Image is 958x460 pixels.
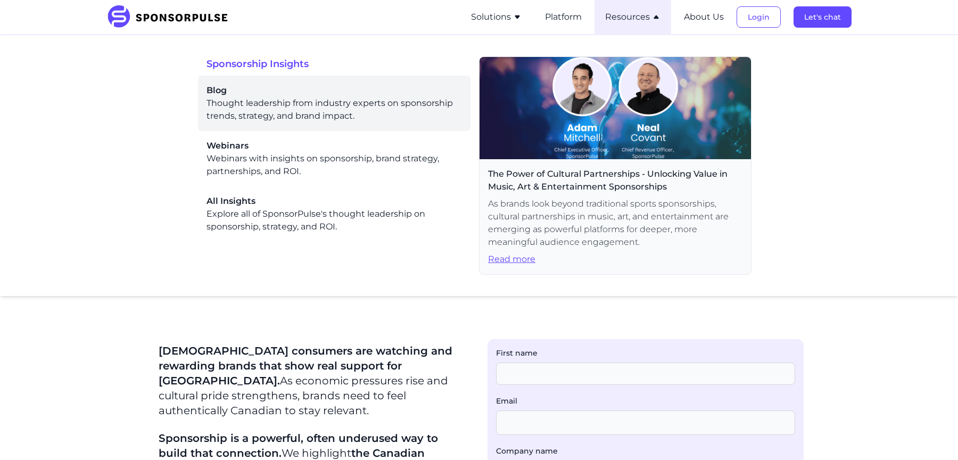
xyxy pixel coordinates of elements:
[207,84,462,122] a: BlogThought leadership from industry experts on sponsorship trends, strategy, and brand impact.
[545,12,582,22] a: Platform
[207,84,462,122] div: Thought leadership from industry experts on sponsorship trends, strategy, and brand impact.
[106,5,236,29] img: SponsorPulse
[488,168,742,193] span: The Power of Cultural Partnerships - Unlocking Value in Music, Art & Entertainment Sponsorships
[488,198,742,249] span: As brands look beyond traditional sports sponsorships, cultural partnerships in music, art, and e...
[159,343,466,418] p: As economic pressures rise and cultural pride strengthens, brands need to feel authentically Cana...
[207,84,462,97] span: Blog
[737,12,781,22] a: Login
[496,348,795,358] label: First name
[159,432,438,459] span: Sponsorship is a powerful, often underused way to build that connection.
[207,56,479,71] span: Sponsorship Insights
[471,11,522,23] button: Solutions
[794,6,852,28] button: Let's chat
[480,57,751,159] img: Webinar header image
[794,12,852,22] a: Let's chat
[207,139,462,178] a: WebinarsWebinars with insights on sponsorship, brand strategy, partnerships, and ROI.
[479,56,751,275] a: The Power of Cultural Partnerships - Unlocking Value in Music, Art & Entertainment SponsorshipsAs...
[207,195,462,233] div: Explore all of SponsorPulse's thought leadership on sponsorship, strategy, and ROI.
[207,139,462,178] div: Webinars with insights on sponsorship, brand strategy, partnerships, and ROI.
[207,139,462,152] span: Webinars
[905,409,958,460] iframe: Chat Widget
[207,195,462,233] a: All InsightsExplore all of SponsorPulse's thought leadership on sponsorship, strategy, and ROI.
[684,11,724,23] button: About Us
[159,344,452,387] span: [DEMOGRAPHIC_DATA] consumers are watching and rewarding brands that show real support for [GEOGRA...
[496,446,795,456] label: Company name
[207,195,462,208] span: All Insights
[684,12,724,22] a: About Us
[605,11,660,23] button: Resources
[545,11,582,23] button: Platform
[737,6,781,28] button: Login
[496,396,795,406] label: Email
[488,253,742,266] span: Read more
